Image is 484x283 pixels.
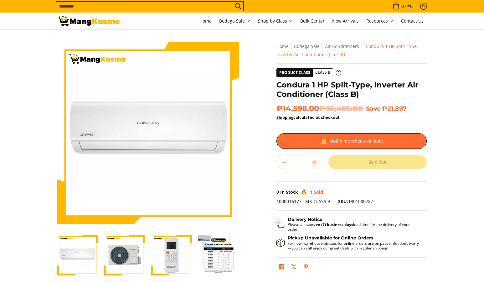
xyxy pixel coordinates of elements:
[310,189,312,195] span: 1
[276,43,418,57] span: Condura 1 HP Split-Type, Inverter Air Conditioner (Class B)
[301,262,310,273] a: Pin on Pinterest
[216,13,254,29] a: Bodega Sale
[276,198,330,204] span: 1000016177 |MK CLASS B
[401,18,424,24] span: Contact Us
[255,13,296,29] a: Shop by Class
[288,235,373,241] strong: Pickup Unavailable for Online Orders
[332,18,359,24] span: New Arrivals
[294,43,320,49] a: Bodega Sale
[329,13,362,29] a: New Arrivals
[338,198,373,204] span: 1801000787
[309,222,353,227] strong: seven (7) business days
[196,13,215,29] a: Home
[199,18,212,24] span: Home
[198,235,239,275] img: Condura 1 HP Split-Type, Inverter Air Conditioner (Class B)-4
[406,4,414,8] span: ₱0
[277,69,313,77] span: Product Class
[233,2,243,11] button: Search
[288,241,420,250] p: For now, warehouse pickups for online orders are on pause. But don’t worry—you can still enjoy ou...
[151,235,192,275] img: Condura 1 HP Split-Type, Inverter Air Conditioner (Class B)-3
[313,69,333,76] span: Class B
[314,189,323,195] span: Sold
[276,43,289,49] a: Home
[288,217,322,222] strong: Delivery Notice
[276,114,293,120] a: Shipping
[289,262,298,273] a: Post on X
[297,13,328,29] a: Bulk Center
[276,217,420,232] button: Shipping & Delivery
[398,13,427,29] a: Contact Us
[276,104,363,113] span: ₱14,598.00
[126,13,427,29] nav: Main Menu
[258,17,293,25] span: Shop by Class
[276,68,341,77] a: Product Class Class B
[366,105,381,112] span: Save
[280,189,298,195] span: In Stock
[300,18,325,24] span: Bulk Center
[400,4,405,8] span: 0
[57,16,120,26] img: Condura 1 HP Split-Type Inverter Aircon (Class B) l Mang Kosme
[319,104,363,113] del: ₱36,495.00
[276,189,279,195] span: 0
[325,43,359,49] a: Air Conditioners
[276,114,340,120] strong: calculated at checkout
[366,17,394,25] span: Resources
[277,262,286,273] a: Share on Facebook
[363,13,397,29] a: Resources
[276,80,427,99] h1: Condura 1 HP Split-Type, Inverter Air Conditioner (Class B)
[104,235,145,275] img: Condura 1 HP Split-Type, Inverter Air Conditioner (Class B)-2
[57,235,98,275] img: Condura 1 HP Split-Type, Inverter Air Conditioner (Class B)-1
[219,17,250,25] span: Bodega Sale
[276,42,427,59] nav: Breadcrumbs
[391,3,414,10] span: •
[57,42,239,224] img: Condura 1 HP Split-Type, Inverter Air Conditioner (Class B)
[288,222,420,232] p: Please allow lead time for the delivery of your order.
[338,198,348,204] span: SKU:
[382,105,407,112] span: ₱21,897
